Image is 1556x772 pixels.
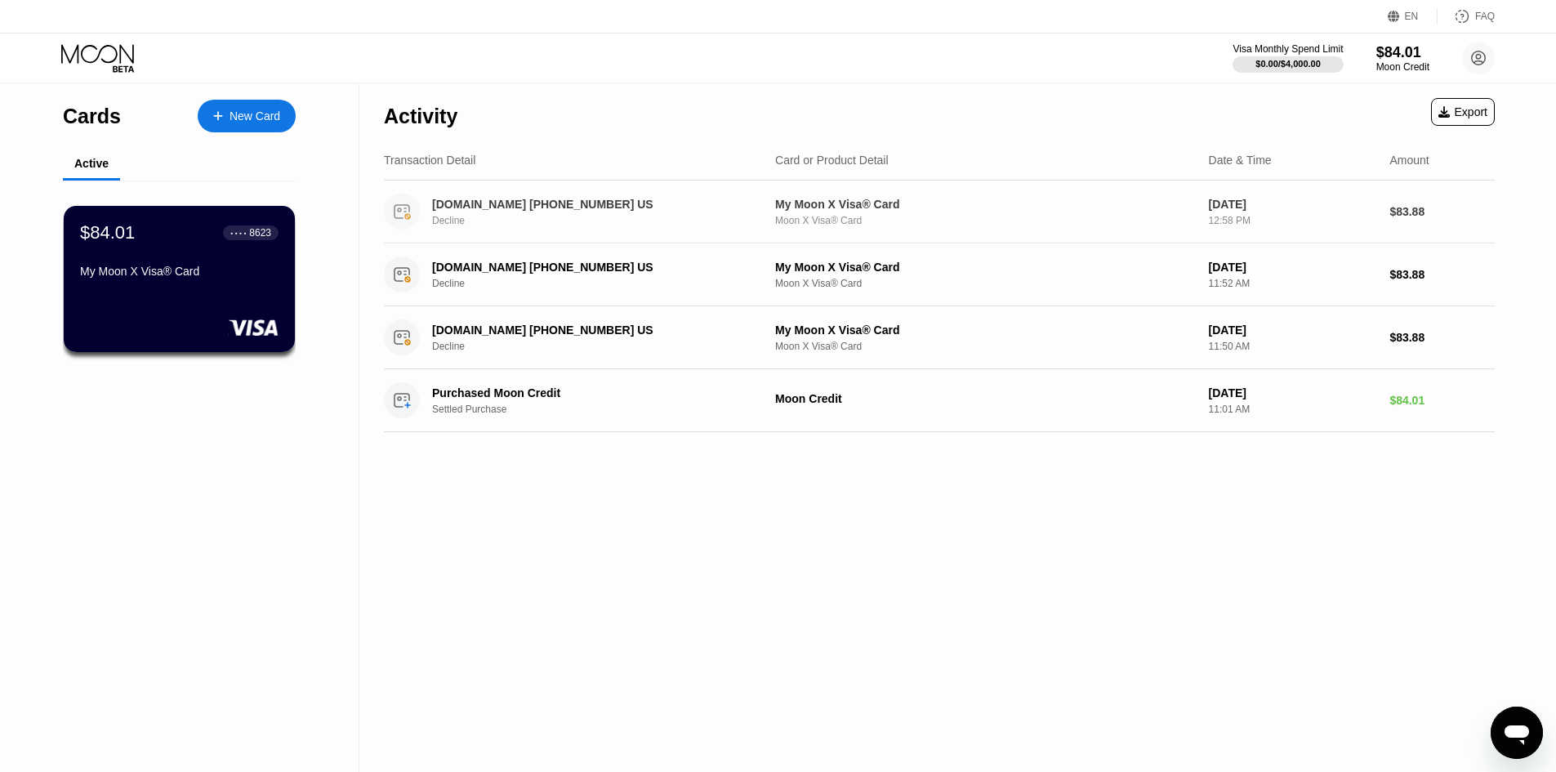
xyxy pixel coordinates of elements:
div: My Moon X Visa® Card [775,198,1196,211]
div: 11:50 AM [1209,341,1377,352]
div: Moon Credit [1376,61,1429,73]
div: Active [74,157,109,170]
div: [DOMAIN_NAME] [PHONE_NUMBER] USDeclineMy Moon X Visa® CardMoon X Visa® Card[DATE]11:50 AM$83.88 [384,306,1495,369]
div: Visa Monthly Spend Limit$0.00/$4,000.00 [1233,43,1343,73]
div: Settled Purchase [432,404,773,415]
div: 11:01 AM [1209,404,1377,415]
div: $84.01 [1389,394,1495,407]
div: Decline [432,278,773,289]
div: [DOMAIN_NAME] [PHONE_NUMBER] USDeclineMy Moon X Visa® CardMoon X Visa® Card[DATE]11:52 AM$83.88 [384,243,1495,306]
div: Moon Credit [775,392,1196,405]
div: Activity [384,105,457,128]
div: Decline [432,341,773,352]
div: My Moon X Visa® Card [80,265,279,278]
div: 8623 [249,227,271,239]
div: Moon X Visa® Card [775,215,1196,226]
div: $84.01Moon Credit [1376,44,1429,73]
div: EN [1405,11,1419,22]
div: Purchased Moon Credit [432,386,749,399]
div: [DOMAIN_NAME] [PHONE_NUMBER] US [432,261,749,274]
div: [DATE] [1209,198,1377,211]
div: [DATE] [1209,386,1377,399]
div: $84.01● ● ● ●8623My Moon X Visa® Card [64,206,295,352]
div: [DOMAIN_NAME] [PHONE_NUMBER] USDeclineMy Moon X Visa® CardMoon X Visa® Card[DATE]12:58 PM$83.88 [384,181,1495,243]
div: Date & Time [1209,154,1272,167]
div: 11:52 AM [1209,278,1377,289]
div: $0.00 / $4,000.00 [1255,59,1321,69]
div: New Card [230,109,280,123]
iframe: Кнопка запуска окна обмена сообщениями [1491,707,1543,759]
div: [DOMAIN_NAME] [PHONE_NUMBER] US [432,198,749,211]
div: ● ● ● ● [230,230,247,235]
div: Moon X Visa® Card [775,278,1196,289]
div: Transaction Detail [384,154,475,167]
div: FAQ [1475,11,1495,22]
div: New Card [198,100,296,132]
div: $83.88 [1389,331,1495,344]
div: Visa Monthly Spend Limit [1233,43,1343,55]
div: $83.88 [1389,268,1495,281]
div: FAQ [1438,8,1495,25]
div: $83.88 [1389,205,1495,218]
div: [DATE] [1209,324,1377,337]
div: $84.01 [1376,44,1429,61]
div: Amount [1389,154,1429,167]
div: Cards [63,105,121,128]
div: My Moon X Visa® Card [775,261,1196,274]
div: EN [1388,8,1438,25]
div: Export [1431,98,1495,126]
div: Card or Product Detail [775,154,889,167]
div: [DOMAIN_NAME] [PHONE_NUMBER] US [432,324,749,337]
div: 12:58 PM [1209,215,1377,226]
div: Purchased Moon CreditSettled PurchaseMoon Credit[DATE]11:01 AM$84.01 [384,369,1495,432]
div: Moon X Visa® Card [775,341,1196,352]
div: [DATE] [1209,261,1377,274]
div: Decline [432,215,773,226]
div: My Moon X Visa® Card [775,324,1196,337]
div: Export [1438,105,1487,118]
div: $84.01 [80,222,135,243]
